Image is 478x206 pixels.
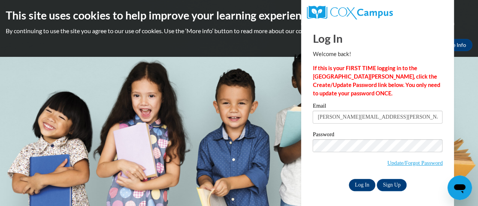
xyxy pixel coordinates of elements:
label: Password [313,132,442,139]
h2: This site uses cookies to help improve your learning experience. [6,8,472,23]
a: More Info [436,39,472,51]
a: Sign Up [377,179,407,191]
img: COX Campus [307,6,392,19]
p: Welcome back! [313,50,442,58]
input: Log In [349,179,376,191]
h1: Log In [313,31,442,46]
strong: If this is your FIRST TIME logging in to the [GEOGRAPHIC_DATA][PERSON_NAME], click the Create/Upd... [313,65,440,97]
p: By continuing to use the site you agree to our use of cookies. Use the ‘More info’ button to read... [6,27,472,35]
label: Email [313,103,442,111]
iframe: Button to launch messaging window [447,175,472,200]
a: Update/Forgot Password [387,160,442,166]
